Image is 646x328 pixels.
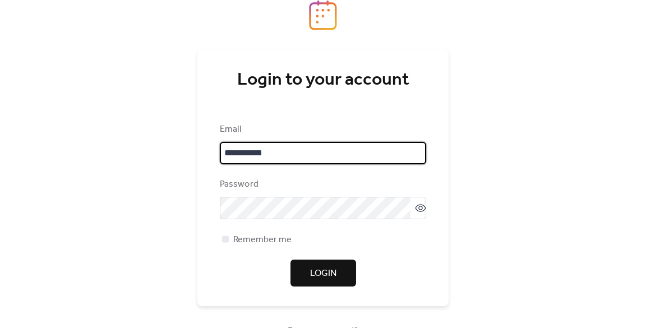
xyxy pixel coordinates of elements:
span: Login [310,267,336,280]
div: Email [220,123,424,136]
button: Login [290,260,356,287]
div: Login to your account [220,69,426,91]
div: Password [220,178,424,191]
span: Remember me [233,233,292,247]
